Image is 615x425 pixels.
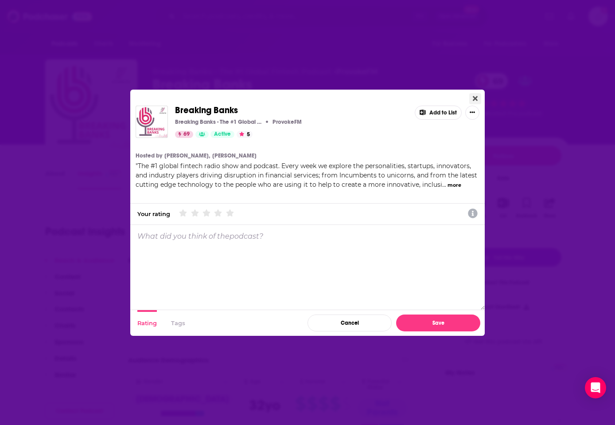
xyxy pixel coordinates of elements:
[175,118,264,126] p: Breaking Banks - The #1 Global Fintech Podcast
[272,118,302,126] p: ProvokeFM
[465,106,479,120] button: Show More Button
[469,93,481,104] button: Close
[442,181,446,189] span: ...
[468,208,478,220] a: Show additional information
[137,232,263,240] p: What did you think of the podcast ?
[585,377,606,398] div: Open Intercom Messenger
[214,130,231,139] span: Active
[396,315,480,331] button: Save
[175,131,193,138] a: 69
[136,162,477,189] span: "
[307,315,392,331] button: Cancel
[136,106,168,138] img: Breaking Banks
[448,181,461,189] button: more
[210,131,234,138] a: Active
[415,106,462,120] button: Add to List
[136,162,477,189] span: The #1 global fintech radio show and podcast. Every week we explore the personalities, startups, ...
[183,130,190,139] span: 69
[171,310,185,336] button: Tags
[237,131,253,138] button: 5
[175,105,238,116] span: Breaking Banks
[164,152,210,159] a: [PERSON_NAME],
[175,106,238,115] a: Breaking Banks
[137,310,157,336] button: Rating
[137,210,170,217] div: Your rating
[136,152,162,159] h4: Hosted by
[270,118,302,126] a: ProvokeFM
[212,152,257,159] a: [PERSON_NAME]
